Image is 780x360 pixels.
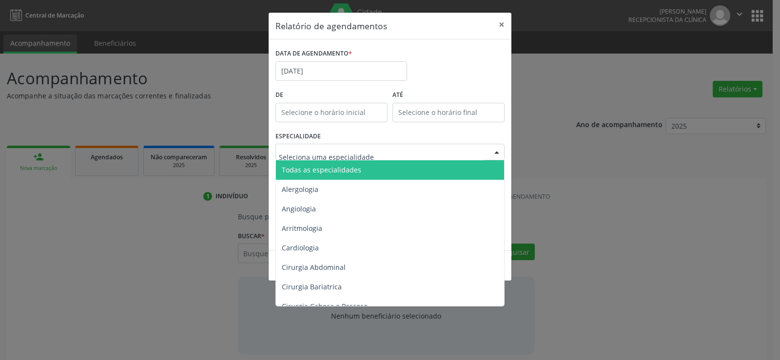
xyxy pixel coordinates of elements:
[282,204,316,213] span: Angiologia
[275,103,388,122] input: Selecione o horário inicial
[282,224,322,233] span: Arritmologia
[282,263,346,272] span: Cirurgia Abdominal
[275,46,352,61] label: DATA DE AGENDAMENTO
[282,185,318,194] span: Alergologia
[279,147,485,167] input: Seleciona uma especialidade
[275,19,387,32] h5: Relatório de agendamentos
[275,88,388,103] label: De
[275,61,407,81] input: Selecione uma data ou intervalo
[282,165,361,174] span: Todas as especialidades
[282,243,319,252] span: Cardiologia
[392,103,505,122] input: Selecione o horário final
[392,88,505,103] label: ATÉ
[492,13,511,37] button: Close
[275,129,321,144] label: ESPECIALIDADE
[282,302,368,311] span: Cirurgia Cabeça e Pescoço
[282,282,342,291] span: Cirurgia Bariatrica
